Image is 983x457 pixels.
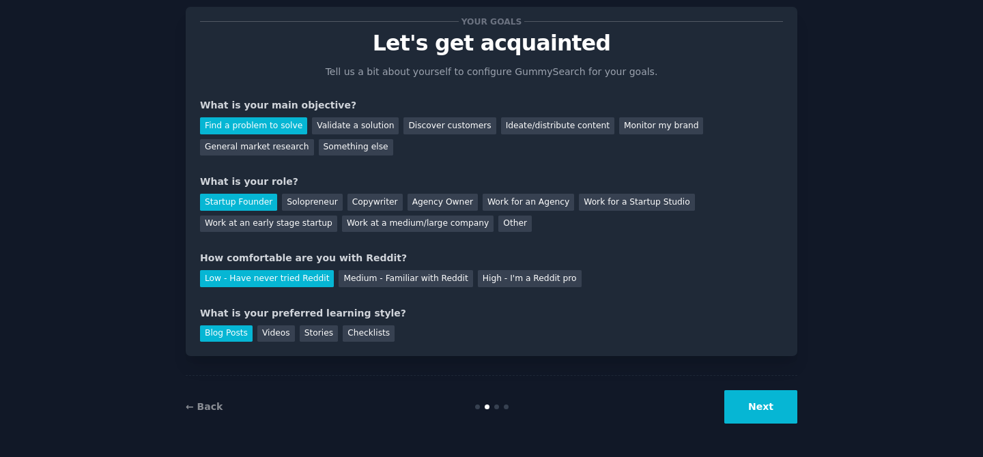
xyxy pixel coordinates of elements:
span: Your goals [459,14,524,29]
div: Work at a medium/large company [342,216,494,233]
div: Low - Have never tried Reddit [200,270,334,287]
div: High - I'm a Reddit pro [478,270,582,287]
div: Stories [300,325,338,342]
div: Checklists [343,325,395,342]
div: Find a problem to solve [200,117,307,134]
div: Agency Owner [408,194,478,211]
div: Ideate/distribute content [501,117,614,134]
div: Startup Founder [200,194,277,211]
div: Discover customers [403,117,496,134]
div: General market research [200,139,314,156]
div: How comfortable are you with Reddit? [200,251,783,265]
div: Work at an early stage startup [200,216,337,233]
div: What is your preferred learning style? [200,306,783,321]
div: Medium - Familiar with Reddit [339,270,472,287]
div: Monitor my brand [619,117,703,134]
div: Validate a solution [312,117,399,134]
p: Tell us a bit about yourself to configure GummySearch for your goals. [319,65,664,79]
div: Work for a Startup Studio [579,194,694,211]
div: Solopreneur [282,194,342,211]
div: Blog Posts [200,325,253,342]
div: Something else [319,139,393,156]
a: ← Back [186,401,223,412]
div: What is your role? [200,175,783,189]
div: Other [498,216,532,233]
button: Next [724,390,797,424]
div: Work for an Agency [483,194,574,211]
div: Copywriter [347,194,403,211]
div: What is your main objective? [200,98,783,113]
div: Videos [257,325,295,342]
p: Let's get acquainted [200,31,783,55]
